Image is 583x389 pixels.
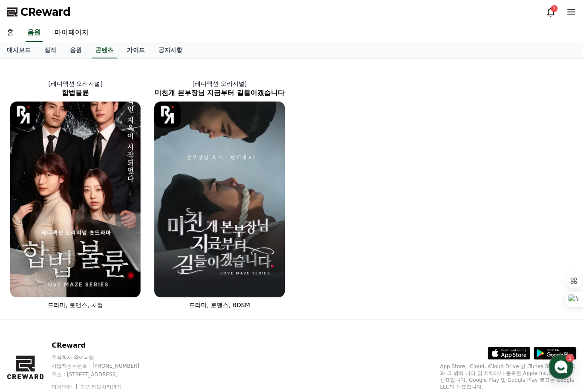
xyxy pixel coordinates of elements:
[551,5,557,12] div: 1
[52,354,155,361] p: 주식회사 와이피랩
[52,371,155,378] p: 주소 : [STREET_ADDRESS]
[154,102,284,297] img: 미친개 본부장님 지금부터 길들이겠습니다
[56,270,110,292] a: 1대화
[86,270,89,277] span: 1
[63,42,89,58] a: 음원
[110,270,164,292] a: 설정
[26,24,43,42] a: 음원
[3,88,147,98] h2: 합법불륜
[152,42,189,58] a: 공지사항
[546,7,556,17] a: 1
[48,302,103,308] span: 드라마, 로맨스, 치정
[3,79,147,88] p: [레디액션 오리지널]
[7,5,71,19] a: CReward
[147,79,291,88] p: [레디액션 오리지널]
[37,42,63,58] a: 실적
[52,340,155,351] p: CReward
[147,88,291,98] h2: 미친개 본부장님 지금부터 길들이겠습니다
[92,42,117,58] a: 콘텐츠
[147,73,291,316] a: [레디액션 오리지널] 미친개 본부장님 지금부터 길들이겠습니다 미친개 본부장님 지금부터 길들이겠습니다 [object Object] Logo 드라마, 로맨스, BDSM
[20,5,71,19] span: CReward
[120,42,152,58] a: 가이드
[27,283,32,290] span: 홈
[52,363,155,369] p: 사업자등록번호 : [PHONE_NUMBER]
[3,73,147,316] a: [레디액션 오리지널] 합법불륜 합법불륜 [object Object] Logo 드라마, 로맨스, 치정
[78,284,88,290] span: 대화
[10,102,36,128] img: [object Object] Logo
[189,302,250,308] span: 드라마, 로맨스, BDSM
[154,102,180,128] img: [object Object] Logo
[48,24,95,42] a: 마이페이지
[10,102,141,297] img: 합법불륜
[3,270,56,292] a: 홈
[132,283,142,290] span: 설정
